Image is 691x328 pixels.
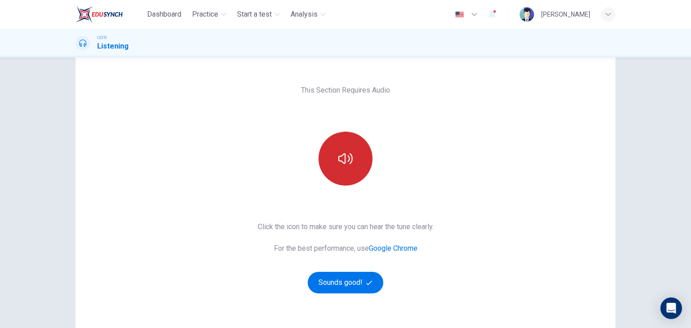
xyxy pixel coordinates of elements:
button: Dashboard [144,6,185,22]
button: Analysis [287,6,329,22]
div: [PERSON_NAME] [541,9,590,20]
span: For the best performance, use [258,243,434,254]
span: Start a test [237,9,272,20]
span: Practice [192,9,218,20]
button: Sounds good! [308,272,383,293]
span: Analysis [291,9,318,20]
button: Practice [188,6,230,22]
span: Click the icon to make sure you can hear the tune clearly. [258,222,434,232]
a: Google Chrome [369,244,417,253]
div: Open Intercom Messenger [660,297,682,319]
h1: Listening [97,41,129,52]
img: EduSynch logo [76,5,123,23]
a: EduSynch logo [76,5,144,23]
span: Dashboard [147,9,181,20]
button: Start a test [233,6,283,22]
span: CEFR [97,35,107,41]
span: This Section Requires Audio [301,85,390,96]
img: Profile picture [520,7,534,22]
img: en [454,11,465,18]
